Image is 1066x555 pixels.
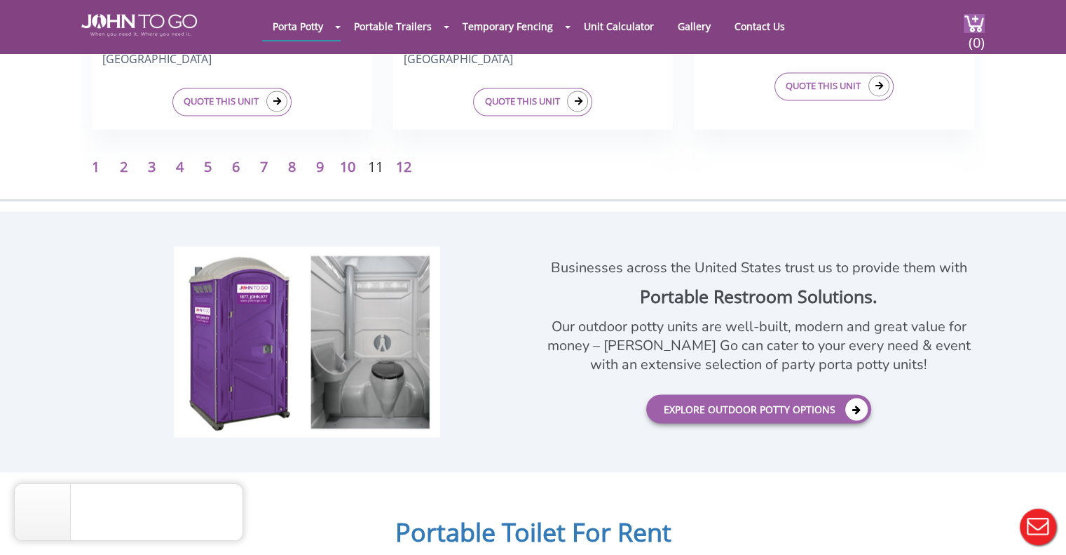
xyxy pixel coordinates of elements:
a: 8 [288,157,296,176]
a: Temporary Fencing [452,13,563,40]
a: 1 [92,157,100,176]
img: JOHN to go [81,14,197,36]
a: 12 [396,157,411,176]
a: Gallery [667,13,721,40]
p: 11 [362,157,390,178]
p: Our outdoor potty units are well-built, modern and great value for money – [PERSON_NAME] Go can c... [544,316,975,373]
a: QUOTE THIS UNIT [172,88,292,116]
img: portable solution [174,246,440,437]
a: 9 [316,157,324,176]
a: 10 [340,157,355,176]
a: 4 [176,157,184,176]
a: Portable Toilet For Rent [395,514,671,549]
a: Porta Potty [262,13,334,40]
a: QUOTE THIS UNIT [473,88,592,116]
a: 5 [204,157,212,176]
a: 6 [232,157,240,176]
a: Unit Calculator [573,13,664,40]
a: QUOTE THIS UNIT [774,72,894,100]
span: (0) [968,22,985,52]
a: 2 [120,157,128,176]
a: 7 [260,157,268,176]
a: Explore Outdoor Potty Options [646,394,871,423]
button: Live Chat [1010,499,1066,555]
p: Businesses across the United States trust us to provide them with [544,260,975,274]
a: 3 [148,157,156,176]
a: Portable Trailers [343,13,442,40]
img: cart a [964,14,985,33]
a: Contact Us [724,13,795,40]
h2: Portable Restroom Solutions. [544,288,975,302]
